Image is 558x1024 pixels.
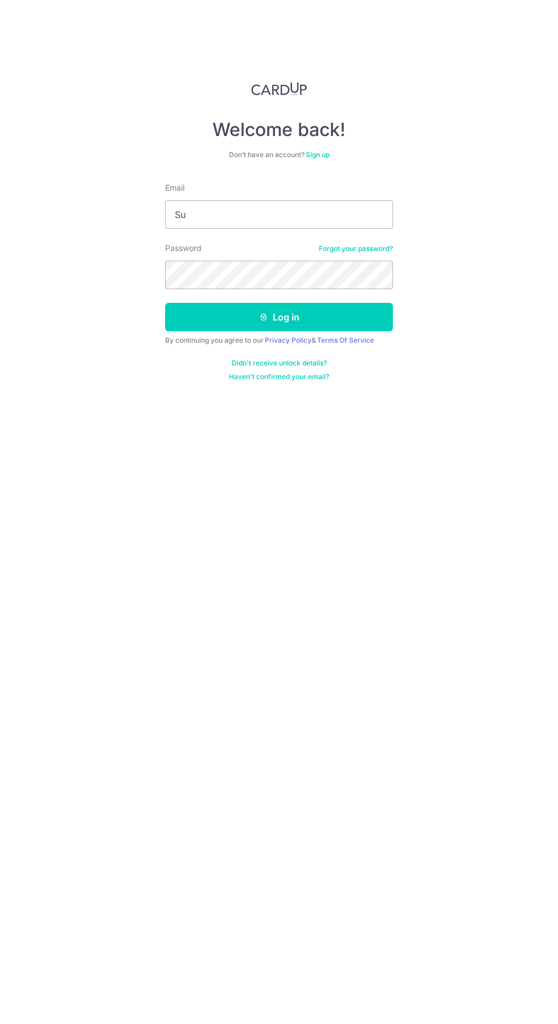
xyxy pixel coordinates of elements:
input: Enter your Email [165,200,393,229]
a: Didn't receive unlock details? [232,359,327,368]
a: Sign up [306,150,330,159]
label: Email [165,182,184,194]
a: Haven't confirmed your email? [229,372,329,381]
button: Log in [165,303,393,331]
label: Password [165,242,202,254]
h4: Welcome back! [165,118,393,141]
a: Terms Of Service [317,336,374,344]
img: CardUp Logo [251,82,307,96]
div: Don’t have an account? [165,150,393,159]
div: By continuing you agree to our & [165,336,393,345]
a: Privacy Policy [265,336,311,344]
a: Forgot your password? [319,244,393,253]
